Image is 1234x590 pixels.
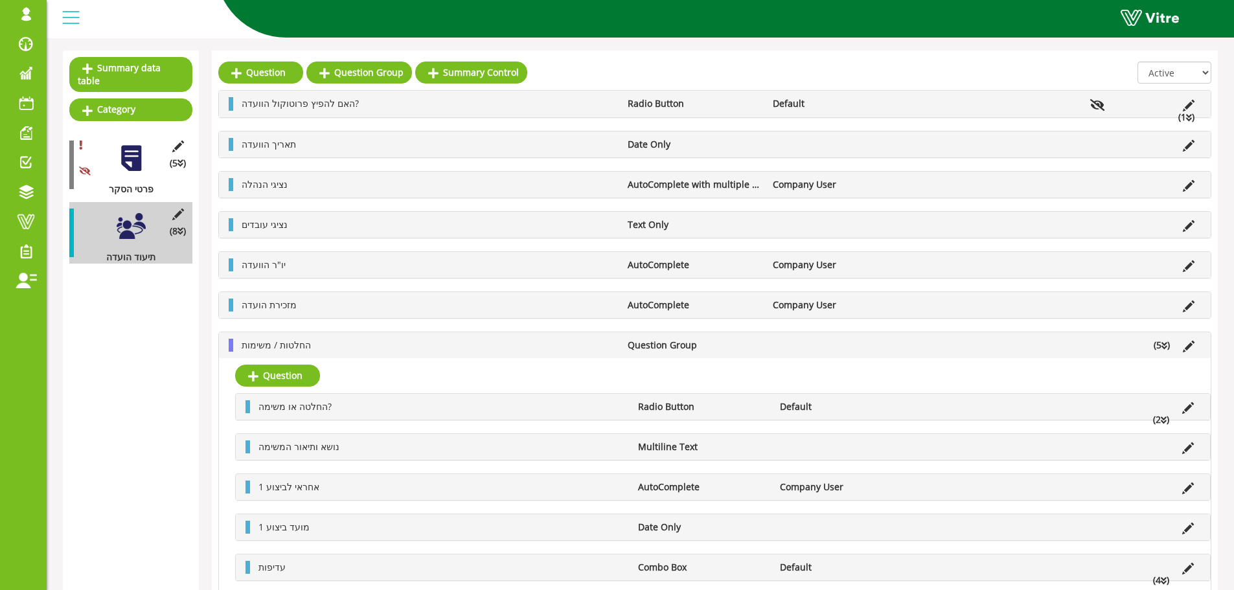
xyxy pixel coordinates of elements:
[632,521,774,534] li: Date Only
[69,251,183,264] div: תיעוד הועדה
[242,178,288,190] span: נציגי הנהלה
[621,258,766,271] li: AutoComplete
[621,178,766,191] li: AutoComplete with multiple values
[632,481,774,494] li: AutoComplete
[306,62,412,84] a: Question Group
[632,561,774,574] li: Combo Box
[1147,339,1176,352] li: (5 )
[621,97,766,110] li: Radio Button
[242,258,286,271] span: יו"ר הוועדה
[621,339,766,352] li: Question Group
[632,440,774,453] li: Multiline Text
[258,521,310,533] span: מועד ביצוע 1
[621,218,766,231] li: Text Only
[258,481,319,493] span: אחראי לביצוע 1
[242,299,297,311] span: מזכירת הועדה
[766,299,911,312] li: Company User
[1172,111,1201,124] li: (1 )
[69,57,192,92] a: Summary data table
[69,98,192,120] a: Category
[258,440,339,453] span: נושא ותיאור המשימה
[235,365,320,387] a: Question
[242,218,288,231] span: נציגי עובדים
[242,339,311,351] span: החלטות / משימות
[1147,574,1176,587] li: (4 )
[632,400,774,413] li: Radio Button
[766,178,911,191] li: Company User
[258,561,286,573] span: עדיפות
[773,481,916,494] li: Company User
[170,157,186,170] span: (5 )
[621,138,766,151] li: Date Only
[415,62,527,84] a: Summary Control
[766,258,911,271] li: Company User
[1147,413,1176,426] li: (2 )
[69,183,183,196] div: פרטי הסקר
[773,561,916,574] li: Default
[242,138,296,150] span: תאריך הוועדה
[773,400,916,413] li: Default
[170,225,186,238] span: (8 )
[218,62,303,84] a: Question
[258,400,332,413] span: החלטה או משימה?
[242,97,359,109] span: האם להפיץ פרוטוקול הוועדה?
[766,97,911,110] li: Default
[621,299,766,312] li: AutoComplete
